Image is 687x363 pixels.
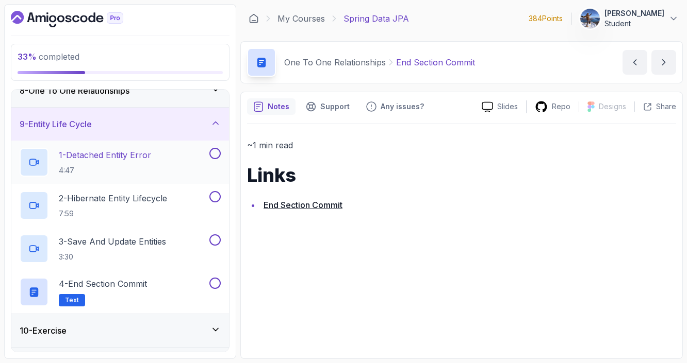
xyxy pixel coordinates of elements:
p: End Section Commit [396,56,475,68]
p: Repo [552,101,570,112]
p: 3 - Save And Update Entities [59,235,166,248]
p: Share [656,101,676,112]
p: 384 Points [529,13,563,24]
p: Slides [497,101,518,112]
span: Text [65,296,79,304]
button: notes button [247,98,296,115]
p: Designs [599,101,626,112]
h1: Links [247,165,676,185]
p: Spring Data JPA [343,12,409,25]
a: End Section Commit [264,200,342,210]
button: 3-Save And Update Entities3:30 [20,234,221,263]
button: previous content [623,50,647,75]
h3: 9 - Entity Life Cycle [20,118,92,130]
button: Support button [300,98,356,115]
img: user profile image [580,9,600,28]
p: [PERSON_NAME] [604,8,664,19]
button: 9-Entity Life Cycle [11,108,229,141]
button: 2-Hibernate Entity Lifecycle7:59 [20,191,221,220]
p: One To One Relationships [284,56,386,68]
p: Support [320,101,350,112]
p: Any issues? [381,101,424,112]
button: 1-Detached Entity Error4:47 [20,148,221,177]
button: Share [634,101,676,112]
p: 4:47 [59,165,151,176]
h3: 10 - Exercise [20,324,67,337]
button: 8-One To One Relationships [11,74,229,107]
p: 1 - Detached Entity Error [59,149,151,161]
a: My Courses [277,12,325,25]
p: Notes [268,101,289,112]
p: 2 - Hibernate Entity Lifecycle [59,192,167,204]
button: 10-Exercise [11,314,229,347]
span: 33 % [18,51,37,62]
p: ~1 min read [247,138,676,152]
p: 4 - End Section Commit [59,278,147,290]
a: Dashboard [249,13,259,24]
p: 7:59 [59,209,167,219]
span: completed [18,51,79,62]
p: 3:30 [59,252,166,262]
a: Repo [527,100,579,113]
button: 4-End Section CommitText [20,278,221,306]
button: Feedback button [360,98,430,115]
button: user profile image[PERSON_NAME]Student [580,8,679,29]
button: next content [651,50,676,75]
p: Student [604,19,664,29]
a: Slides [473,101,526,112]
h3: 8 - One To One Relationships [20,84,129,97]
a: Dashboard [11,11,147,27]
